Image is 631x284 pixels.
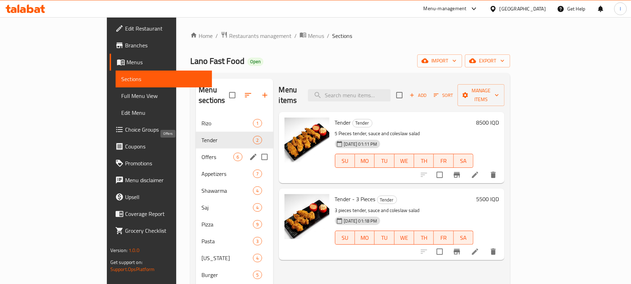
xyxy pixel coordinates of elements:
[471,171,479,179] a: Edit menu item
[327,32,329,40] li: /
[201,119,253,127] span: Rizo
[424,5,467,13] div: Menu-management
[465,54,510,67] button: export
[125,24,207,33] span: Edit Restaurant
[414,231,434,245] button: TH
[253,170,262,178] div: items
[352,119,372,127] div: Tender
[253,171,261,177] span: 7
[485,166,502,183] button: delete
[110,258,143,267] span: Get support on:
[448,166,465,183] button: Branch-specific-item
[375,154,394,168] button: TU
[125,226,207,235] span: Grocery Checklist
[110,205,212,222] a: Coverage Report
[253,272,261,278] span: 5
[253,237,262,245] div: items
[377,196,397,204] span: Tender
[308,32,324,40] span: Menus
[199,85,229,106] h2: Menu sections
[201,203,253,212] span: Saj
[201,237,253,245] span: Pasta
[121,108,207,117] span: Edit Menu
[201,136,253,144] span: Tender
[125,210,207,218] span: Coverage Report
[414,154,434,168] button: TH
[233,153,242,161] div: items
[395,231,414,245] button: WE
[110,20,212,37] a: Edit Restaurant
[248,152,259,162] button: edit
[234,154,242,160] span: 6
[225,88,240,103] span: Select all sections
[463,86,499,104] span: Manage items
[485,243,502,260] button: delete
[454,154,473,168] button: SA
[196,266,273,283] div: Burger5
[335,206,474,215] p: 3 pieces tender, sauce and coleslaw salad
[256,87,273,104] button: Add section
[196,182,273,199] div: Shawarma4
[125,159,207,167] span: Promotions
[215,32,218,40] li: /
[423,57,457,65] span: import
[358,156,372,166] span: MO
[121,75,207,83] span: Sections
[201,186,253,195] div: Shawarma
[417,54,462,67] button: import
[110,265,155,274] a: Support.OpsPlatform
[110,155,212,172] a: Promotions
[190,53,245,69] span: Lano Fast Food
[284,194,329,239] img: Tender - 3 Pieces
[253,271,262,279] div: items
[457,233,471,243] span: SA
[341,141,380,147] span: [DATE] 01:11 PM
[437,233,451,243] span: FR
[375,231,394,245] button: TU
[335,129,474,138] p: 5 Pieces tender, sauce and coleslaw salad
[434,154,453,168] button: FR
[247,59,263,65] span: Open
[338,233,352,243] span: SU
[377,156,391,166] span: TU
[335,154,355,168] button: SU
[392,88,407,103] span: Select section
[126,58,207,66] span: Menus
[471,57,505,65] span: export
[437,156,451,166] span: FR
[196,250,273,266] div: [US_STATE]4
[335,194,376,204] span: Tender - 3 Pieces
[308,89,391,101] input: search
[110,222,212,239] a: Grocery Checklist
[253,220,262,229] div: items
[397,233,411,243] span: WE
[253,186,262,195] div: items
[247,58,263,66] div: Open
[338,156,352,166] span: SU
[395,154,414,168] button: WE
[196,115,273,132] div: Rizo1
[335,117,351,128] span: Tender
[201,170,253,178] span: Appetizers
[355,154,375,168] button: MO
[110,189,212,205] a: Upsell
[201,220,253,229] div: Pizza
[409,91,427,99] span: Add
[417,233,431,243] span: TH
[253,120,261,127] span: 1
[407,90,429,101] button: Add
[196,216,273,233] div: Pizza9
[417,156,431,166] span: TH
[201,271,253,279] span: Burger
[221,31,292,40] a: Restaurants management
[457,156,471,166] span: SA
[620,5,621,13] span: l
[377,196,397,204] div: Tender
[253,137,261,144] span: 2
[341,218,380,224] span: [DATE] 01:18 PM
[116,87,212,104] a: Full Menu View
[429,90,458,101] span: Sort items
